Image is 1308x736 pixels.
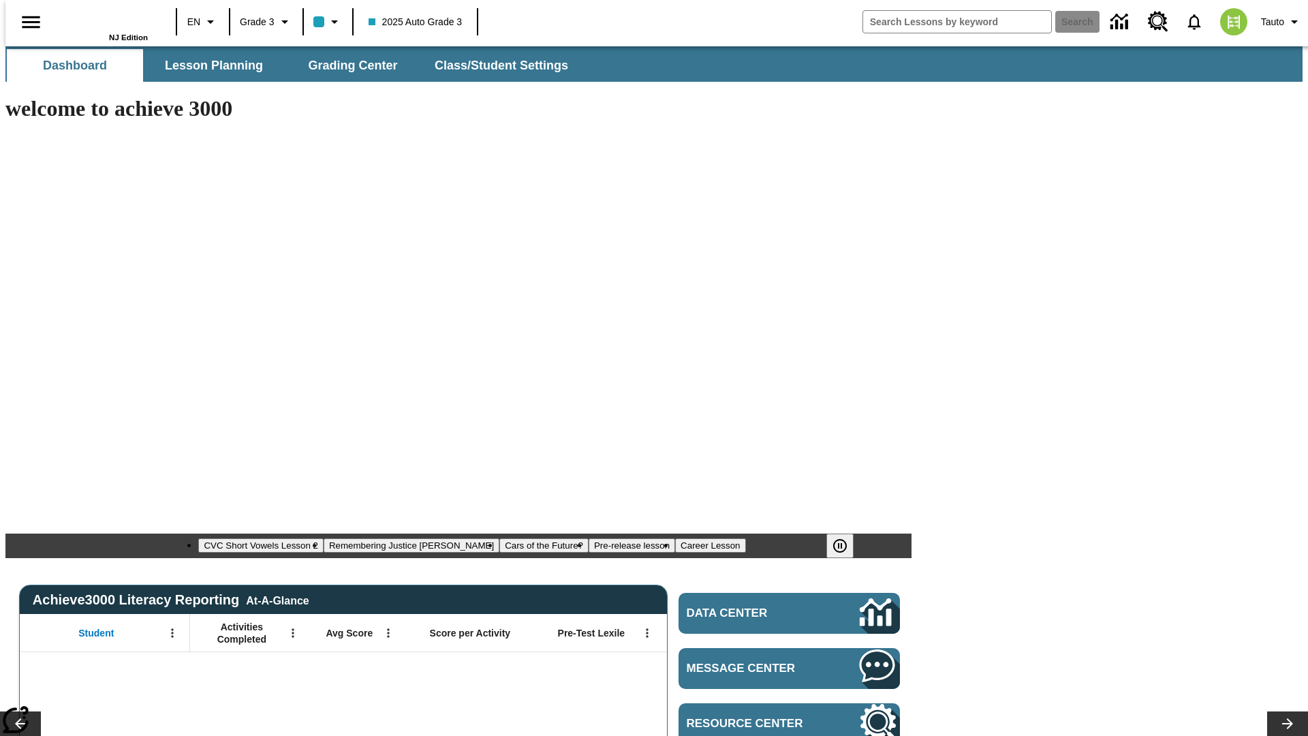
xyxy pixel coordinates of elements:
[430,627,511,639] span: Score per Activity
[637,623,657,643] button: Open Menu
[11,2,51,42] button: Open side menu
[1267,711,1308,736] button: Lesson carousel, Next
[1261,15,1284,29] span: Tauto
[78,627,114,639] span: Student
[198,538,323,553] button: Slide 1 CVC Short Vowels Lesson 2
[679,648,900,689] a: Message Center
[197,621,287,645] span: Activities Completed
[165,58,263,74] span: Lesson Planning
[863,11,1051,33] input: search field
[424,49,579,82] button: Class/Student Settings
[234,10,298,34] button: Grade: Grade 3, Select a grade
[181,10,225,34] button: Language: EN, Select a language
[246,592,309,607] div: At-A-Glance
[308,10,348,34] button: Class color is light blue. Change class color
[369,15,463,29] span: 2025 Auto Grade 3
[687,662,819,675] span: Message Center
[283,623,303,643] button: Open Menu
[1177,4,1212,40] a: Notifications
[1220,8,1247,35] img: avatar image
[308,58,397,74] span: Grading Center
[1140,3,1177,40] a: Resource Center, Will open in new tab
[558,627,625,639] span: Pre-Test Lexile
[378,623,399,643] button: Open Menu
[146,49,282,82] button: Lesson Planning
[187,15,200,29] span: EN
[59,5,148,42] div: Home
[326,627,373,639] span: Avg Score
[109,33,148,42] span: NJ Edition
[33,592,309,608] span: Achieve3000 Literacy Reporting
[1256,10,1308,34] button: Profile/Settings
[687,717,819,731] span: Resource Center
[285,49,421,82] button: Grading Center
[7,49,143,82] button: Dashboard
[324,538,499,553] button: Slide 2 Remembering Justice O'Connor
[162,623,183,643] button: Open Menu
[1102,3,1140,41] a: Data Center
[5,49,580,82] div: SubNavbar
[687,607,814,620] span: Data Center
[589,538,675,553] button: Slide 4 Pre-release lesson
[5,46,1303,82] div: SubNavbar
[499,538,589,553] button: Slide 3 Cars of the Future?
[675,538,745,553] button: Slide 5 Career Lesson
[5,96,912,121] h1: welcome to achieve 3000
[679,593,900,634] a: Data Center
[435,58,568,74] span: Class/Student Settings
[240,15,275,29] span: Grade 3
[43,58,107,74] span: Dashboard
[826,534,854,558] button: Pause
[826,534,867,558] div: Pause
[59,6,148,33] a: Home
[1212,4,1256,40] button: Select a new avatar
